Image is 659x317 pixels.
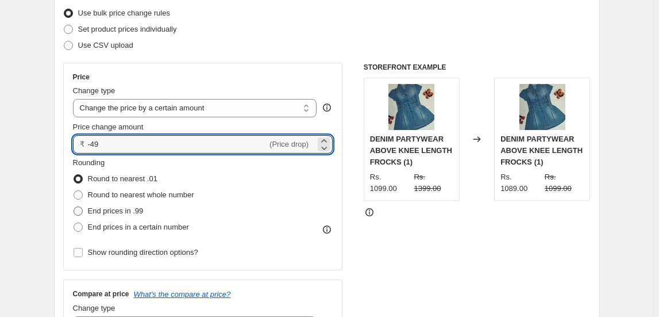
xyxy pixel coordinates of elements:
strike: Rs. 1399.00 [414,171,453,194]
span: Rounding [73,158,105,167]
span: ₹ [80,140,84,148]
span: Round to nearest whole number [88,190,194,199]
button: What's the compare at price? [134,290,231,299]
strike: Rs. 1099.00 [545,171,584,194]
span: Price change amount [73,123,144,131]
span: Round to nearest .01 [88,174,157,183]
h3: Compare at price [73,289,129,299]
span: Show rounding direction options? [88,248,198,257]
span: Use CSV upload [78,41,133,49]
span: (Price drop) [269,140,309,148]
div: Rs. 1099.00 [370,171,410,194]
img: WhatsAppImage2024-12-11at17.16.49_80x.jpg [519,84,565,130]
span: Use bulk price change rules [78,9,170,17]
span: End prices in a certain number [88,223,189,231]
span: DENIM PARTYWEAR ABOVE KNEE LENGTH FROCKS (1) [370,135,452,166]
div: help [321,102,333,113]
h6: STOREFRONT EXAMPLE [364,63,591,72]
span: End prices in .99 [88,207,144,215]
span: DENIM PARTYWEAR ABOVE KNEE LENGTH FROCKS (1) [500,135,583,166]
img: WhatsAppImage2024-12-11at17.16.49_80x.jpg [388,84,434,130]
span: Change type [73,304,115,312]
span: Set product prices individually [78,25,177,33]
input: -10.00 [88,135,268,154]
div: Rs. 1089.00 [500,171,540,194]
span: Change type [73,86,115,95]
h3: Price [73,72,90,82]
